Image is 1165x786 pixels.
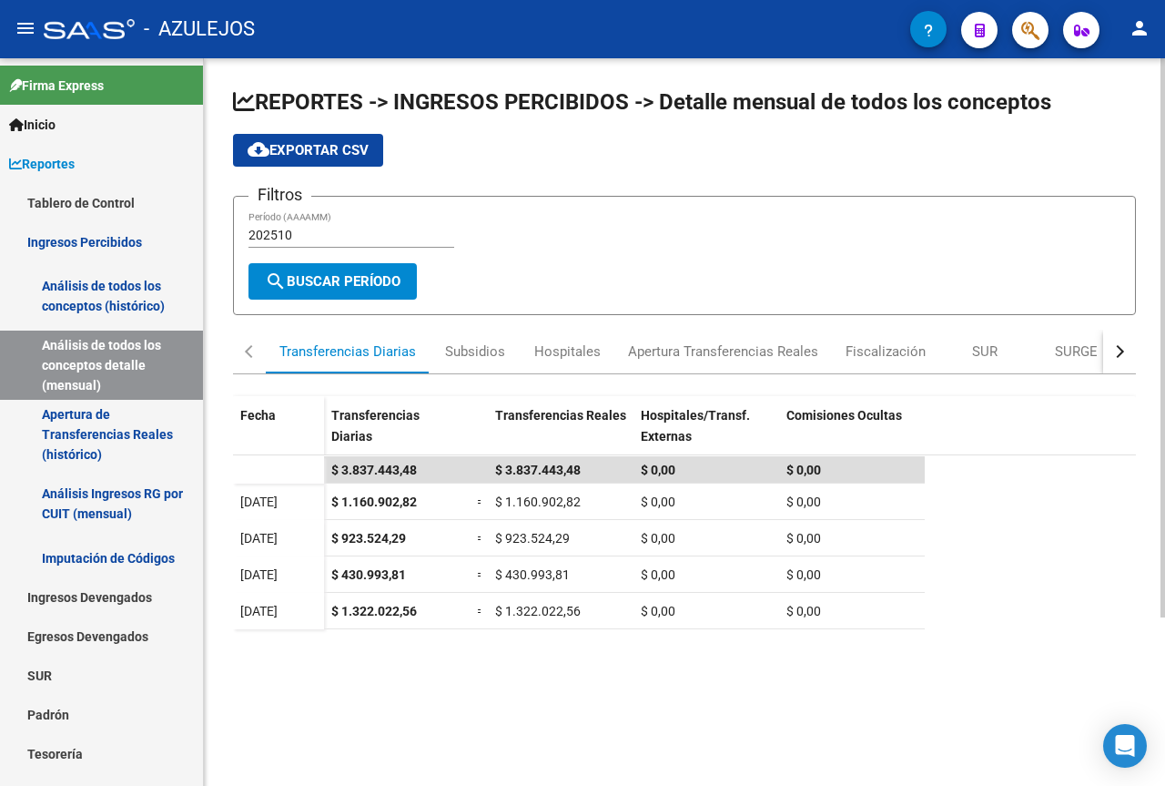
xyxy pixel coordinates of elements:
[628,342,818,362] div: Apertura Transferencias Reales
[534,342,601,362] div: Hospitales
[331,567,406,582] span: $ 430.993,81
[9,115,56,135] span: Inicio
[15,17,36,39] mat-icon: menu
[240,604,278,618] span: [DATE]
[495,604,581,618] span: $ 1.322.022,56
[331,531,406,546] span: $ 923.524,29
[248,142,369,158] span: Exportar CSV
[786,531,821,546] span: $ 0,00
[240,531,278,546] span: [DATE]
[641,463,675,477] span: $ 0,00
[495,408,626,423] span: Transferencias Reales
[786,463,821,477] span: $ 0,00
[786,495,821,509] span: $ 0,00
[248,182,311,208] h3: Filtros
[477,604,484,618] span: =
[9,76,104,96] span: Firma Express
[641,531,675,546] span: $ 0,00
[331,495,417,509] span: $ 1.160.902,82
[495,531,570,546] span: $ 923.524,29
[477,495,484,509] span: =
[641,567,675,582] span: $ 0,00
[495,567,570,582] span: $ 430.993,81
[495,463,581,477] span: $ 3.837.443,48
[248,138,269,160] mat-icon: cloud_download
[779,396,925,473] datatable-header-cell: Comisiones Ocultas
[248,263,417,300] button: Buscar Período
[445,342,505,362] div: Subsidios
[233,134,383,167] button: Exportar CSV
[265,271,287,292] mat-icon: search
[233,396,324,473] datatable-header-cell: Fecha
[9,154,75,174] span: Reportes
[1103,724,1147,768] div: Open Intercom Messenger
[786,408,902,423] span: Comisiones Ocultas
[846,342,926,362] div: Fiscalización
[477,567,484,582] span: =
[477,531,484,546] span: =
[1129,17,1150,39] mat-icon: person
[786,567,821,582] span: $ 0,00
[240,567,278,582] span: [DATE]
[1055,342,1098,362] div: SURGE
[641,495,675,509] span: $ 0,00
[265,273,400,290] span: Buscar Período
[972,342,998,362] div: SUR
[641,604,675,618] span: $ 0,00
[279,342,416,362] div: Transferencias Diarias
[324,396,470,473] datatable-header-cell: Transferencias Diarias
[786,604,821,618] span: $ 0,00
[641,408,750,444] span: Hospitales/Transf. Externas
[331,408,420,444] span: Transferencias Diarias
[240,408,276,423] span: Fecha
[240,495,278,509] span: [DATE]
[633,396,779,473] datatable-header-cell: Hospitales/Transf. Externas
[144,9,255,49] span: - AZULEJOS
[495,495,581,509] span: $ 1.160.902,82
[488,396,633,473] datatable-header-cell: Transferencias Reales
[233,89,1051,115] span: REPORTES -> INGRESOS PERCIBIDOS -> Detalle mensual de todos los conceptos
[331,463,417,477] span: $ 3.837.443,48
[331,604,417,618] span: $ 1.322.022,56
